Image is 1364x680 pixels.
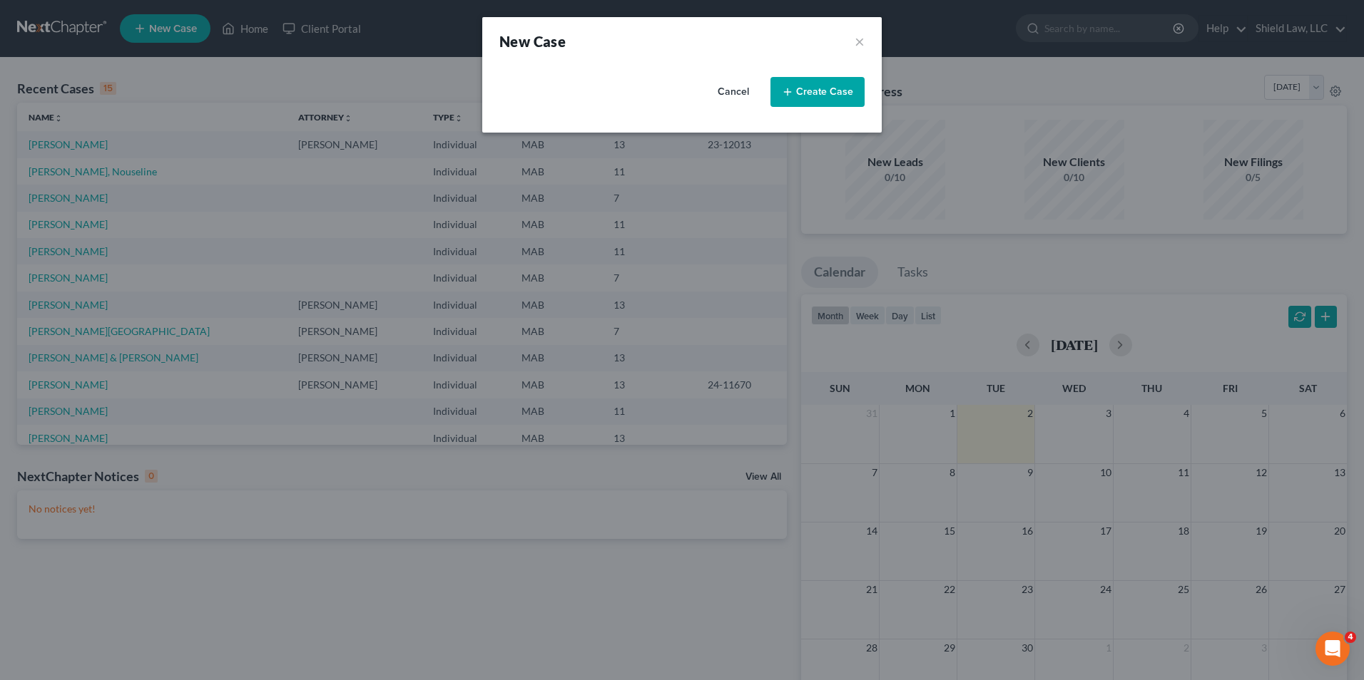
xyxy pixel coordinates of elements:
strong: New Case [499,33,566,50]
button: Cancel [702,78,765,106]
span: 4 [1345,632,1356,643]
iframe: Intercom live chat [1315,632,1350,666]
button: × [855,31,865,51]
button: Create Case [770,77,865,107]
